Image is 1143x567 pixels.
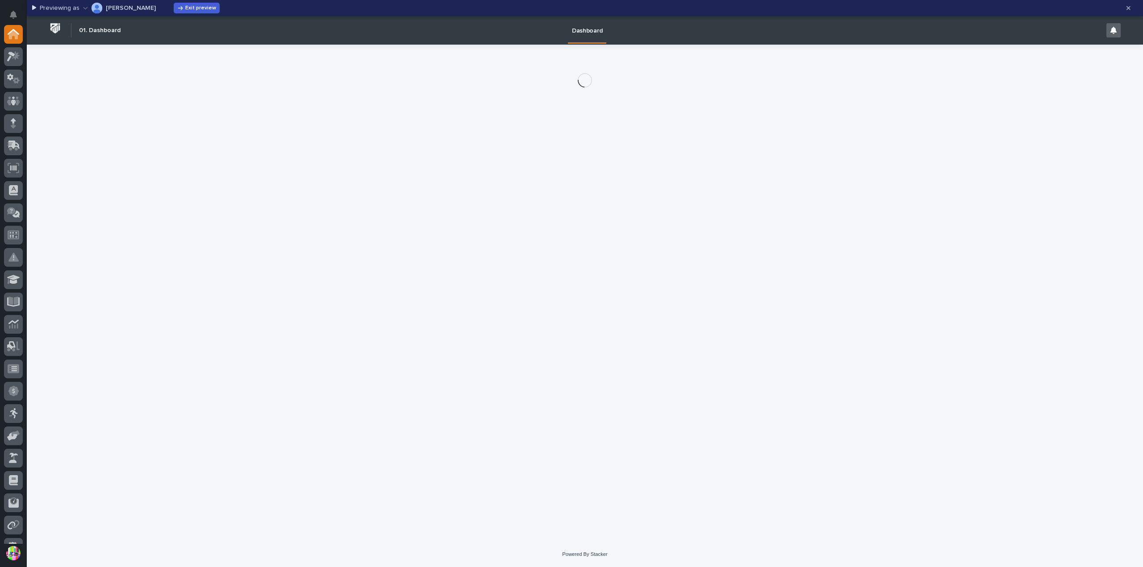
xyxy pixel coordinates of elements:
h2: 01. Dashboard [79,27,121,34]
p: Dashboard [572,16,602,35]
button: Notifications [4,5,23,24]
button: Spenser Yoder[PERSON_NAME] [83,1,156,15]
div: Notifications [11,11,23,25]
a: Powered By Stacker [562,551,607,557]
button: users-avatar [4,544,23,563]
a: Dashboard [568,16,606,42]
a: Workspace Logo [45,16,66,45]
p: [PERSON_NAME] [106,5,156,11]
img: Spenser Yoder [92,3,102,13]
p: Previewing as [40,4,79,12]
span: Exit preview [185,5,216,11]
img: Workspace Logo [47,20,63,37]
button: Exit preview [174,3,220,13]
